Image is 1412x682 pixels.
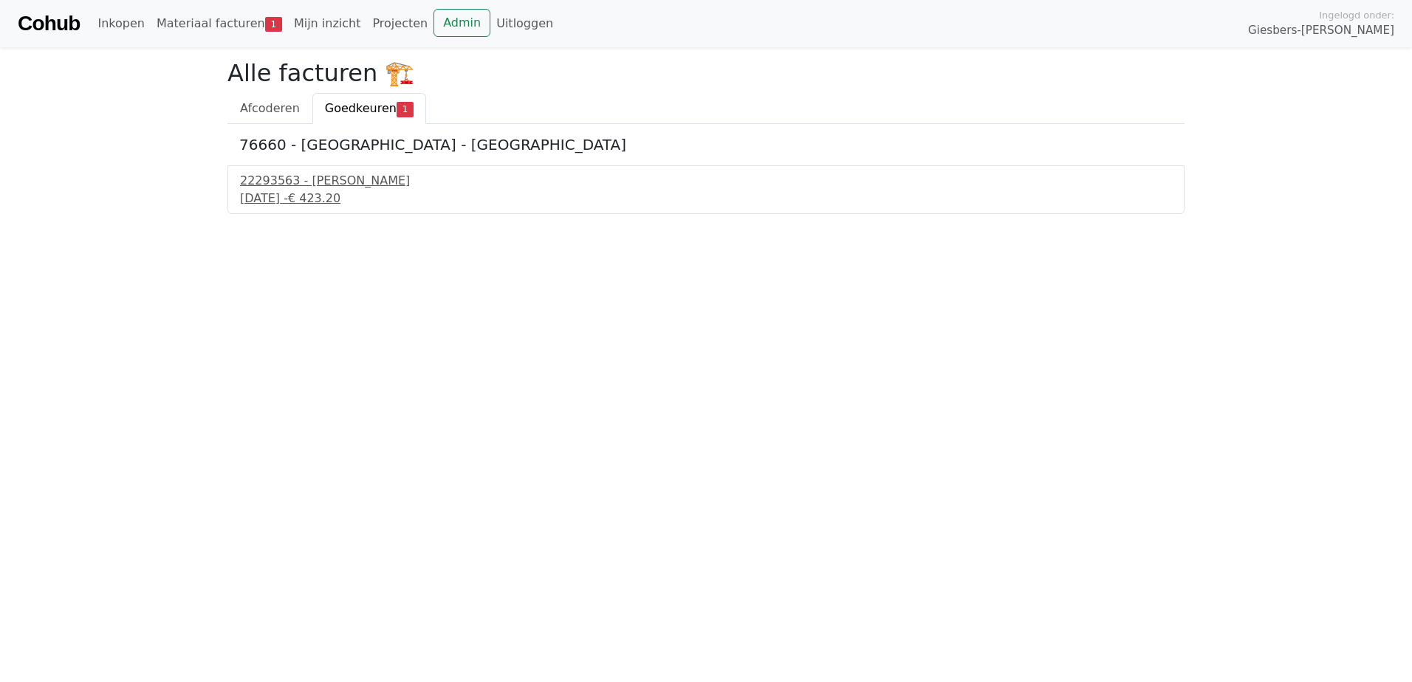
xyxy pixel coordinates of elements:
[366,9,433,38] a: Projecten
[397,102,414,117] span: 1
[490,9,559,38] a: Uitloggen
[1319,8,1394,22] span: Ingelogd onder:
[1248,22,1394,39] span: Giesbers-[PERSON_NAME]
[227,93,312,124] a: Afcoderen
[227,59,1185,87] h2: Alle facturen 🏗️
[239,136,1173,154] h5: 76660 - [GEOGRAPHIC_DATA] - [GEOGRAPHIC_DATA]
[288,191,340,205] span: € 423.20
[92,9,150,38] a: Inkopen
[240,101,300,115] span: Afcoderen
[240,172,1172,207] a: 22293563 - [PERSON_NAME][DATE] -€ 423.20
[325,101,397,115] span: Goedkeuren
[288,9,367,38] a: Mijn inzicht
[265,17,282,32] span: 1
[18,6,80,41] a: Cohub
[312,93,426,124] a: Goedkeuren1
[151,9,288,38] a: Materiaal facturen1
[433,9,490,37] a: Admin
[240,172,1172,190] div: 22293563 - [PERSON_NAME]
[240,190,1172,207] div: [DATE] -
